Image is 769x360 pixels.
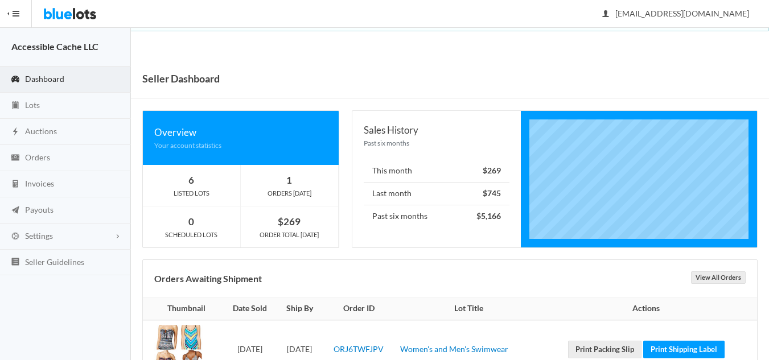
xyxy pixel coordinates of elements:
div: SCHEDULED LOTS [143,230,240,240]
th: Actions [542,297,757,320]
th: Date Sold [223,297,277,320]
div: Your account statistics [154,140,327,151]
ion-icon: list box [10,257,21,268]
h1: Seller Dashboard [142,70,220,87]
ion-icon: paper plane [10,205,21,216]
div: LISTED LOTS [143,188,240,198]
ion-icon: cash [10,153,21,164]
div: Past six months [364,138,509,148]
span: Settings [25,231,53,241]
th: Lot Title [396,297,542,320]
strong: 6 [188,174,194,186]
ion-icon: clipboard [10,101,21,111]
div: ORDER TOTAL [DATE] [241,230,338,240]
div: Sales History [364,122,509,138]
ion-icon: cog [10,231,21,242]
ion-icon: speedometer [10,75,21,85]
th: Ship By [277,297,322,320]
strong: 1 [286,174,292,186]
th: Thumbnail [143,297,223,320]
span: [EMAIL_ADDRESS][DOMAIN_NAME] [603,9,749,18]
span: Auctions [25,126,57,136]
li: This month [364,160,509,183]
ion-icon: calculator [10,179,21,190]
a: Print Shipping Label [643,341,725,358]
b: Orders Awaiting Shipment [154,273,262,284]
a: ORJ6TWFJPV [334,344,384,354]
ion-icon: person [600,9,611,20]
div: Overview [154,125,327,140]
strong: $269 [278,216,301,227]
li: Last month [364,182,509,205]
strong: $745 [483,188,501,198]
a: Print Packing Slip [568,341,641,358]
ion-icon: flash [10,127,21,138]
div: ORDERS [DATE] [241,188,338,198]
span: Lots [25,100,40,110]
li: Past six months [364,205,509,227]
a: View All Orders [691,271,746,284]
th: Order ID [322,297,396,320]
strong: 0 [188,216,194,227]
strong: $269 [483,165,501,175]
span: Orders [25,152,50,162]
span: Payouts [25,205,54,214]
a: Women's and Men's Swimwear [400,344,508,354]
span: Seller Guidelines [25,257,84,267]
strong: Accessible Cache LLC [11,41,98,52]
span: Dashboard [25,74,64,84]
strong: $5,166 [476,211,501,221]
span: Invoices [25,179,54,188]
